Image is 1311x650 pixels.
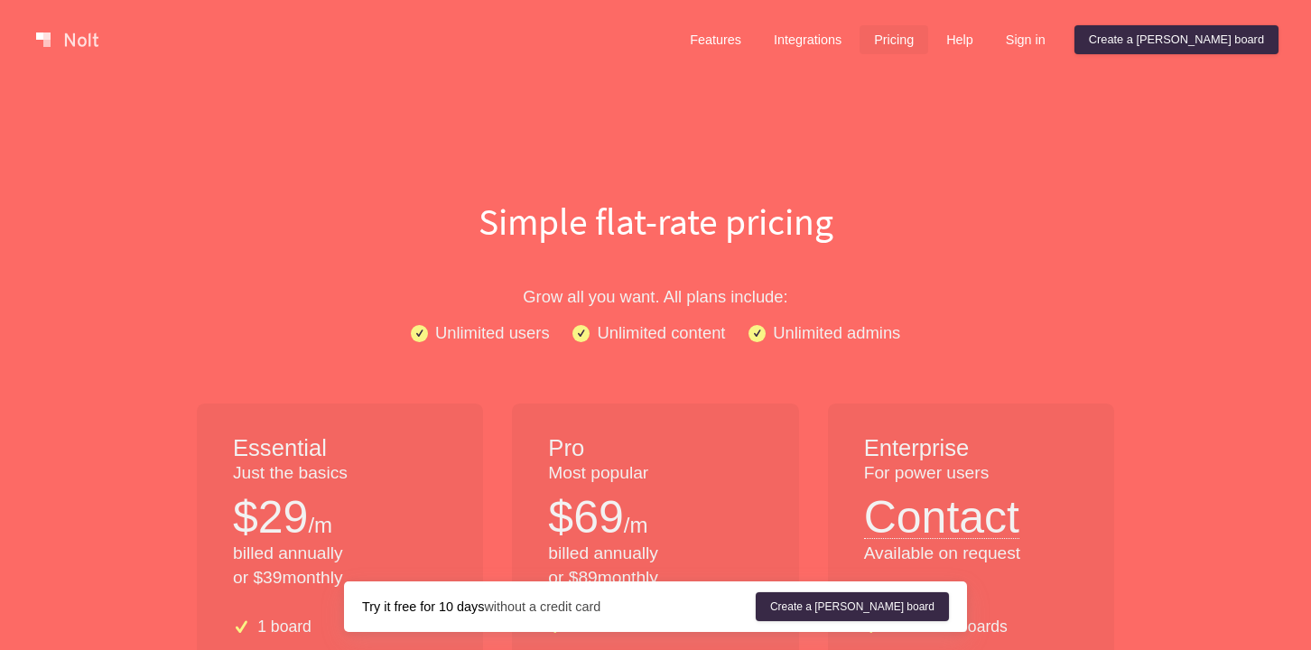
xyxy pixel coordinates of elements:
h1: Pro [548,432,762,465]
a: Features [675,25,756,54]
p: Just the basics [233,461,447,486]
p: billed annually or $ 39 monthly [233,542,447,590]
a: Create a [PERSON_NAME] board [756,592,949,621]
p: $ 69 [548,486,623,549]
p: billed annually or $ 89 monthly [548,542,762,590]
p: Unlimited users [435,320,550,346]
p: Grow all you want. All plans include: [78,283,1233,310]
p: Most popular [548,461,762,486]
h1: Enterprise [864,432,1078,465]
h1: Simple flat-rate pricing [78,195,1233,247]
p: Available on request [864,542,1078,566]
button: Contact [864,486,1019,539]
a: Create a [PERSON_NAME] board [1074,25,1278,54]
a: Pricing [860,25,928,54]
p: /m [624,510,648,541]
p: Unlimited content [597,320,725,346]
a: Integrations [759,25,856,54]
a: Help [932,25,988,54]
p: /m [308,510,332,541]
p: $ 29 [233,486,308,549]
div: without a credit card [362,598,756,616]
h1: Essential [233,432,447,465]
strong: Try it free for 10 days [362,599,484,614]
p: For power users [864,461,1078,486]
a: Sign in [991,25,1060,54]
p: Unlimited admins [773,320,900,346]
